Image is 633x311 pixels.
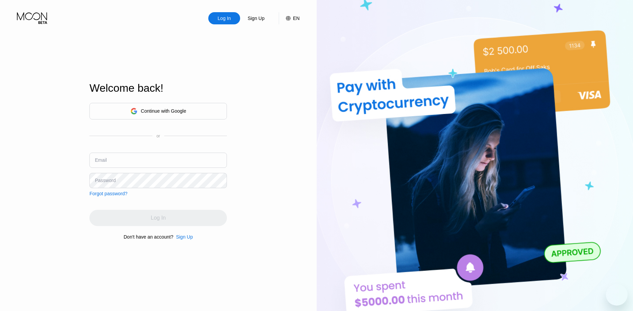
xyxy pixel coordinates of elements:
[95,157,107,163] div: Email
[89,191,127,196] div: Forgot password?
[176,234,193,240] div: Sign Up
[279,12,299,24] div: EN
[141,108,186,114] div: Continue with Google
[124,234,173,240] div: Don't have an account?
[293,16,299,21] div: EN
[156,134,160,138] div: or
[89,82,227,94] div: Welcome back!
[240,12,272,24] div: Sign Up
[95,178,115,183] div: Password
[247,15,265,22] div: Sign Up
[208,12,240,24] div: Log In
[217,15,232,22] div: Log In
[89,103,227,119] div: Continue with Google
[606,284,628,306] iframe: Button to launch messaging window
[173,234,193,240] div: Sign Up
